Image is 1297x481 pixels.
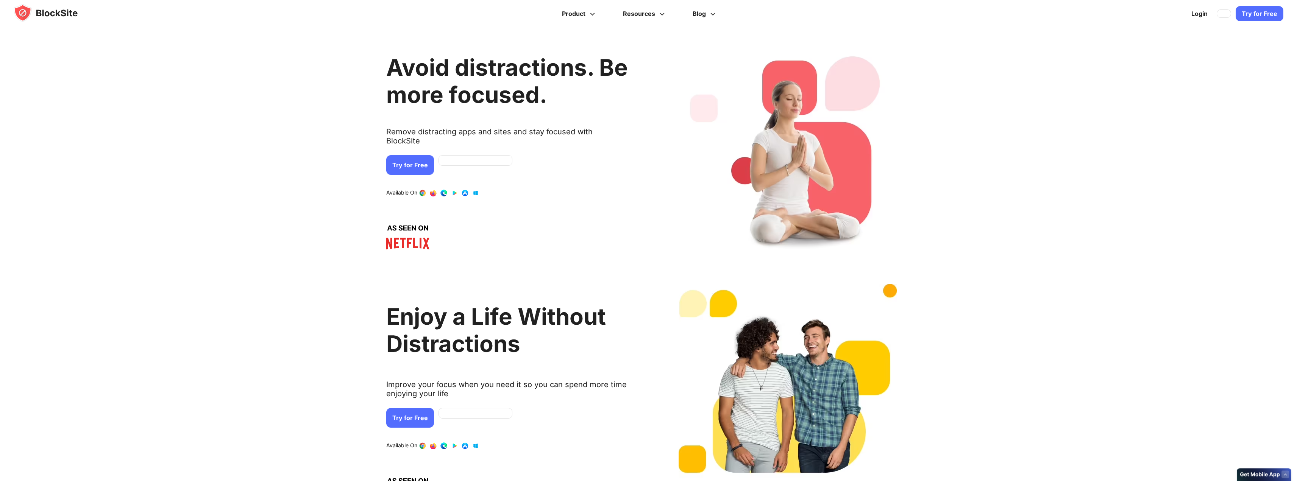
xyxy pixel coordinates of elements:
[386,155,434,175] a: Try for Free
[1236,6,1283,21] a: Try for Free
[386,380,628,404] text: Improve your focus when you need it so you can spend more time enjoying your life
[1187,5,1212,23] a: Login
[386,442,417,450] text: Available On
[386,54,628,108] h1: Avoid distractions. Be more focused.
[386,303,628,357] h2: Enjoy a Life Without Distractions
[386,127,628,151] text: Remove distracting apps and sites and stay focused with BlockSite
[386,189,417,197] text: Available On
[14,4,92,22] img: blocksite-icon.5d769676.svg
[386,408,434,428] a: Try for Free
